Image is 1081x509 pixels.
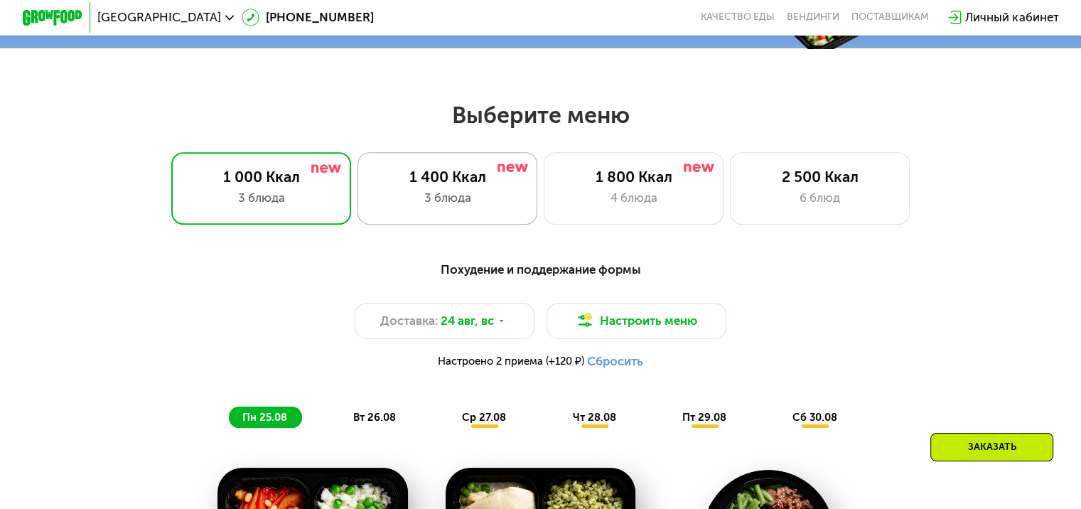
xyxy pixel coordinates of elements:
[441,312,494,330] span: 24 авг, вс
[746,189,894,207] div: 6 блюд
[373,189,522,207] div: 3 блюда
[792,411,837,424] span: сб 30.08
[353,411,396,424] span: вт 26.08
[373,168,522,186] div: 1 400 Ккал
[572,411,615,424] span: чт 28.08
[96,260,985,279] div: Похудение и поддержание формы
[48,101,1033,129] h2: Выберите меню
[242,411,287,424] span: пн 25.08
[547,303,727,339] button: Настроить меню
[380,312,438,330] span: Доставка:
[587,354,643,369] button: Сбросить
[746,168,894,186] div: 2 500 Ккал
[438,356,584,367] span: Настроено 2 приема (+120 ₽)
[97,11,221,23] span: [GEOGRAPHIC_DATA]
[559,168,708,186] div: 1 800 Ккал
[787,11,839,23] a: Вендинги
[187,189,335,207] div: 3 блюда
[851,11,929,23] div: поставщикам
[930,433,1053,461] div: Заказать
[187,168,335,186] div: 1 000 Ккал
[965,9,1058,26] div: Личный кабинет
[682,411,726,424] span: пт 29.08
[559,189,708,207] div: 4 блюда
[462,411,506,424] span: ср 27.08
[242,9,374,26] a: [PHONE_NUMBER]
[701,11,775,23] a: Качество еды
